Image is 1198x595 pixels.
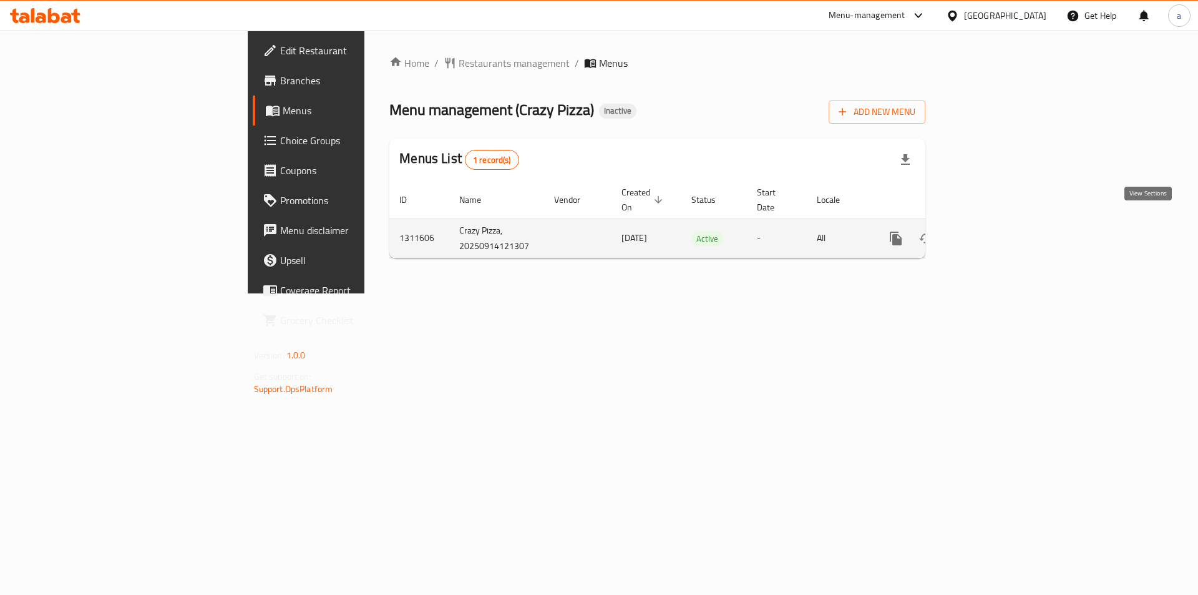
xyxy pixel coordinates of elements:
[881,224,911,253] button: more
[890,145,920,175] div: Export file
[599,56,628,71] span: Menus
[253,155,448,185] a: Coupons
[839,104,915,120] span: Add New Menu
[399,192,423,207] span: ID
[253,185,448,215] a: Promotions
[283,103,438,118] span: Menus
[621,230,647,246] span: [DATE]
[691,192,732,207] span: Status
[829,101,925,124] button: Add New Menu
[599,104,636,119] div: Inactive
[254,381,333,397] a: Support.OpsPlatform
[399,149,519,170] h2: Menus List
[871,181,1011,219] th: Actions
[444,56,570,71] a: Restaurants management
[389,181,1011,258] table: enhanced table
[253,215,448,245] a: Menu disclaimer
[621,185,666,215] span: Created On
[280,43,438,58] span: Edit Restaurant
[459,56,570,71] span: Restaurants management
[254,347,285,363] span: Version:
[280,163,438,178] span: Coupons
[253,275,448,305] a: Coverage Report
[280,313,438,328] span: Grocery Checklist
[280,283,438,298] span: Coverage Report
[280,133,438,148] span: Choice Groups
[575,56,579,71] li: /
[253,245,448,275] a: Upsell
[253,96,448,125] a: Menus
[253,305,448,335] a: Grocery Checklist
[280,223,438,238] span: Menu disclaimer
[286,347,306,363] span: 1.0.0
[459,192,497,207] span: Name
[253,36,448,66] a: Edit Restaurant
[747,219,807,258] td: -
[964,9,1046,22] div: [GEOGRAPHIC_DATA]
[807,219,871,258] td: All
[465,150,519,170] div: Total records count
[389,56,925,71] nav: breadcrumb
[253,66,448,96] a: Branches
[254,368,311,385] span: Get support on:
[449,219,544,258] td: Crazy Pizza, 20250914121307
[280,193,438,208] span: Promotions
[1177,9,1181,22] span: a
[817,192,856,207] span: Locale
[911,224,941,253] button: Change Status
[829,8,905,23] div: Menu-management
[554,192,597,207] span: Vendor
[253,125,448,155] a: Choice Groups
[465,154,519,166] span: 1 record(s)
[280,253,438,268] span: Upsell
[691,232,723,246] span: Active
[389,96,594,124] span: Menu management ( Crazy Pizza )
[280,73,438,88] span: Branches
[757,185,792,215] span: Start Date
[599,106,636,116] span: Inactive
